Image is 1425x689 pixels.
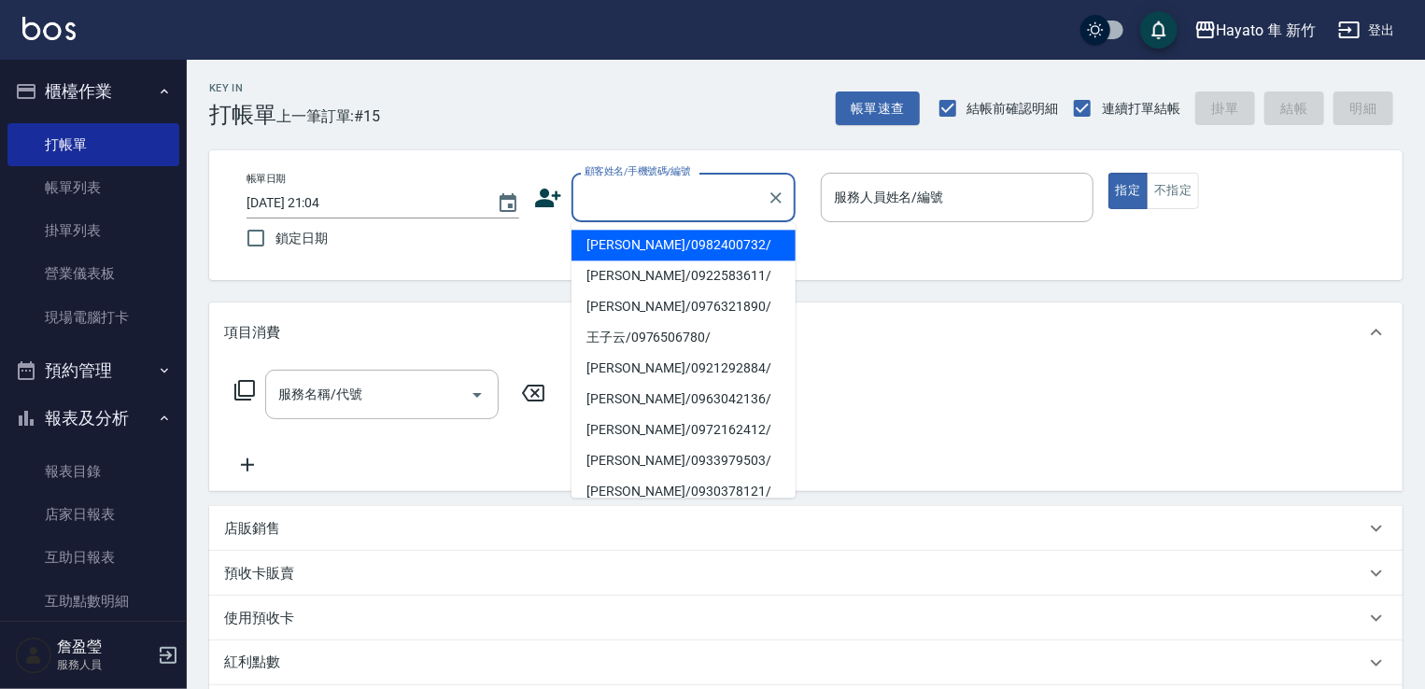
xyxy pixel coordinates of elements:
img: Person [15,637,52,674]
li: [PERSON_NAME]/0963042136/ [571,384,796,415]
a: 現場電腦打卡 [7,296,179,339]
button: Clear [763,185,789,211]
li: [PERSON_NAME]/0982400732/ [571,230,796,260]
h3: 打帳單 [209,102,276,128]
li: [PERSON_NAME]/0922583611/ [571,260,796,291]
p: 店販銷售 [224,519,280,539]
li: [PERSON_NAME]/0930378121/ [571,476,796,507]
li: [PERSON_NAME]/0921292884/ [571,353,796,384]
p: 預收卡販賣 [224,564,294,584]
input: YYYY/MM/DD hh:mm [247,188,478,218]
a: 互助點數明細 [7,580,179,623]
button: 不指定 [1147,173,1199,209]
a: 掛單列表 [7,209,179,252]
div: 項目消費 [209,302,1403,362]
button: 帳單速查 [836,91,920,126]
p: 使用預收卡 [224,609,294,628]
img: Logo [22,17,76,40]
a: 報表目錄 [7,450,179,493]
button: 櫃檯作業 [7,67,179,116]
li: [PERSON_NAME]/0972162412/ [571,415,796,445]
li: [PERSON_NAME]/0933979503/ [571,445,796,476]
p: 服務人員 [57,656,152,673]
button: Open [462,380,492,410]
span: 上一筆訂單:#15 [276,105,381,128]
div: 紅利點數 [209,640,1403,685]
button: 報表及分析 [7,394,179,443]
h2: Key In [209,82,276,94]
h5: 詹盈瑩 [57,638,152,656]
button: Hayato 隼 新竹 [1187,11,1323,49]
li: [PERSON_NAME]/0976321890/ [571,291,796,322]
a: 店家日報表 [7,493,179,536]
a: 打帳單 [7,123,179,166]
button: 預約管理 [7,346,179,395]
li: 王子云/0976506780/ [571,322,796,353]
a: 營業儀表板 [7,252,179,295]
p: 紅利點數 [224,653,289,673]
span: 結帳前確認明細 [967,99,1059,119]
div: 店販銷售 [209,506,1403,551]
label: 顧客姓名/手機號碼/編號 [585,164,691,178]
div: 預收卡販賣 [209,551,1403,596]
button: save [1140,11,1178,49]
span: 連續打單結帳 [1102,99,1180,119]
div: Hayato 隼 新竹 [1217,19,1316,42]
div: 使用預收卡 [209,596,1403,640]
button: 登出 [1331,13,1403,48]
button: Choose date, selected date is 2025-09-11 [486,181,530,226]
span: 鎖定日期 [275,229,328,248]
a: 互助日報表 [7,536,179,579]
button: 指定 [1108,173,1149,209]
label: 帳單日期 [247,172,286,186]
a: 帳單列表 [7,166,179,209]
p: 項目消費 [224,323,280,343]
